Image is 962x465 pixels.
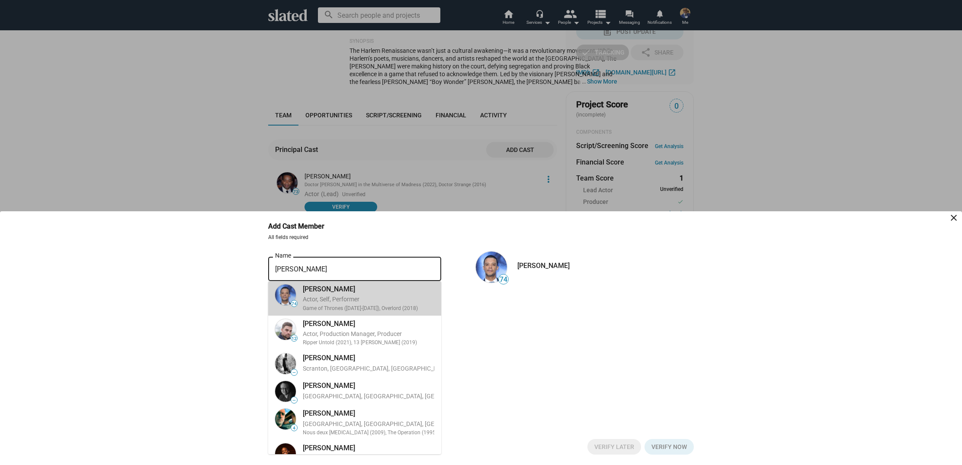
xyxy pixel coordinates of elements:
div: [GEOGRAPHIC_DATA], [GEOGRAPHIC_DATA], [GEOGRAPHIC_DATA], Director, Producer [303,420,534,428]
div: message notification from Jordan, 6d ago. Hi again, Nathaniel. Our proprietary scoring system all... [13,8,160,160]
span: 74 [499,275,508,284]
div: Message content [38,13,154,143]
span: 4 [291,426,297,431]
img: undefined [476,252,507,283]
div: Nous deux [MEDICAL_DATA] (2009), The Operation (1995) [303,429,534,436]
div: [PERSON_NAME] [303,319,434,328]
a: GET ANALYSIS [71,97,120,106]
span: — [291,398,297,403]
img: Jacob Pander [275,409,296,429]
img: Jacob Anderson-Minshall [275,381,296,402]
div: [GEOGRAPHIC_DATA], [GEOGRAPHIC_DATA], [GEOGRAPHIC_DATA], Journalist, Writer [303,392,532,400]
img: Jacob Anderson [275,284,296,305]
div: Projects with high Script and Financial Scores tend to get 10x the investor, sales, and distribut... [38,105,154,139]
div: [PERSON_NAME] [303,353,516,362]
span: — [291,370,297,375]
p: Message from Jordan, sent 6d ago [38,147,154,155]
span: 12 [291,336,297,341]
div: [PERSON_NAME] [303,284,434,294]
p: All fields required [268,234,694,241]
div: Actor, Self, Performer [303,295,434,304]
div: Hi again, [PERSON_NAME]. [38,13,154,22]
div: Actor, Production Manager, Producer [303,330,434,338]
img: Profile image for Jordan [19,16,33,29]
div: [PERSON_NAME] [517,261,570,270]
mat-icon: close [949,213,959,223]
div: Game of Thrones ([DATE]-[DATE]), Overlord (2018) [303,305,434,312]
div: Our proprietary scoring system allows us to determine which projects have the potential to genera... [38,26,154,94]
h3: Add Cast Member [268,222,337,231]
img: Jacob Sanders [275,443,296,464]
span: 74 [291,301,297,307]
div: Scranton, [GEOGRAPHIC_DATA], [GEOGRAPHIC_DATA], Writer (Source Material) [303,365,516,373]
img: Jacob Anderton [275,319,296,340]
div: [PERSON_NAME] [303,381,532,390]
img: Jacob Anderson [275,353,296,374]
div: Ripper Untold (2021), 13 [PERSON_NAME] (2019) [303,339,434,346]
div: [PERSON_NAME] [303,409,534,418]
div: [PERSON_NAME] [303,443,525,452]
